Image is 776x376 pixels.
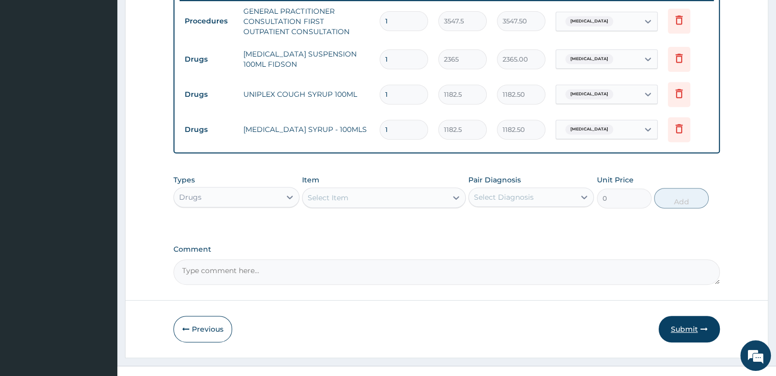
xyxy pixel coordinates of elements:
button: Submit [659,316,720,342]
label: Item [302,175,319,185]
textarea: Type your message and hit 'Enter' [5,260,194,296]
label: Types [173,176,195,184]
span: [MEDICAL_DATA] [565,16,613,26]
div: Chat with us now [53,57,171,70]
div: Select Diagnosis [474,192,534,202]
div: Drugs [179,192,202,202]
td: [MEDICAL_DATA] SUSPENSION 100ML FIDSON [238,44,374,74]
td: Drugs [180,85,238,104]
label: Unit Price [597,175,634,185]
td: [MEDICAL_DATA] SYRUP - 100MLS [238,119,374,140]
span: [MEDICAL_DATA] [565,124,613,135]
td: UNIPLEX COUGH SYRUP 100ML [238,84,374,104]
img: d_794563401_company_1708531726252_794563401 [19,51,41,76]
div: Minimize live chat window [167,5,192,30]
div: Select Item [308,193,348,203]
span: [MEDICAL_DATA] [565,89,613,99]
td: Drugs [180,50,238,69]
td: Procedures [180,12,238,31]
button: Previous [173,316,232,342]
label: Comment [173,245,719,254]
td: Drugs [180,120,238,139]
span: [MEDICAL_DATA] [565,54,613,64]
label: Pair Diagnosis [468,175,521,185]
td: GENERAL PRACTITIONER CONSULTATION FIRST OUTPATIENT CONSULTATION [238,1,374,42]
button: Add [654,188,709,208]
span: We're online! [59,119,141,222]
